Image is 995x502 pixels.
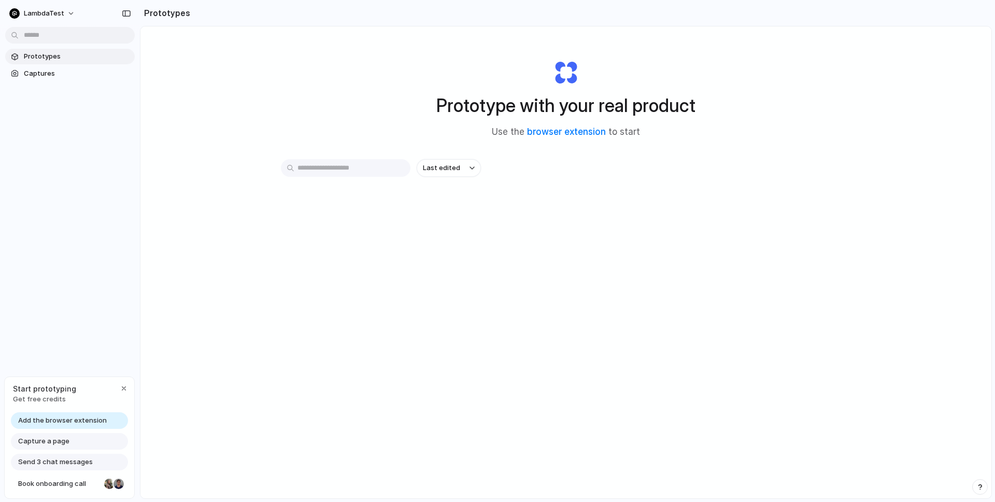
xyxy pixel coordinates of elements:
[11,476,128,492] a: Book onboarding call
[5,66,135,81] a: Captures
[18,415,107,426] span: Add the browser extension
[13,383,76,394] span: Start prototyping
[18,479,100,489] span: Book onboarding call
[5,49,135,64] a: Prototypes
[112,478,125,490] div: Christian Iacullo
[527,127,606,137] a: browser extension
[436,92,695,119] h1: Prototype with your real product
[492,125,640,139] span: Use the to start
[24,68,131,79] span: Captures
[18,436,69,447] span: Capture a page
[18,457,93,467] span: Send 3 chat messages
[24,51,131,62] span: Prototypes
[103,478,116,490] div: Nicole Kubica
[13,394,76,405] span: Get free credits
[24,8,64,19] span: LambdaTest
[140,7,190,19] h2: Prototypes
[423,163,460,173] span: Last edited
[5,5,80,22] button: LambdaTest
[417,159,481,177] button: Last edited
